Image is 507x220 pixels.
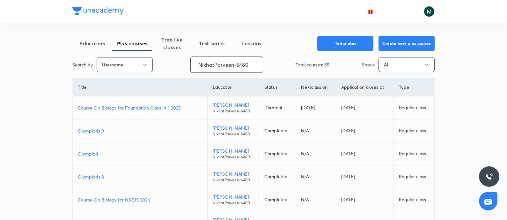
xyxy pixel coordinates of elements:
[192,40,232,47] span: Test series
[296,188,336,211] td: N/A
[368,9,373,14] img: avatar
[72,7,124,16] a: Company Logo
[191,57,263,73] input: Search...
[336,165,393,188] td: [DATE]
[213,108,254,114] p: NikhatParveen-6480
[296,165,336,188] td: N/A
[378,57,435,72] button: All
[259,119,296,142] td: Completed
[112,40,152,47] span: Plus courses
[259,78,296,96] th: Status
[296,142,336,165] td: N/A
[213,177,254,183] p: NikhatParveen-6480
[317,36,373,51] button: Templates
[213,171,254,177] p: [PERSON_NAME]
[78,127,202,134] a: Olympiads 9
[336,188,393,211] td: [DATE]
[485,173,493,180] img: ttu
[213,102,254,114] a: [PERSON_NAME]NikhatParveen-6480
[394,188,434,211] td: Regular class
[213,125,254,131] p: [PERSON_NAME]
[213,148,254,154] p: [PERSON_NAME]
[336,96,393,119] td: [DATE]
[72,61,93,68] p: Search by
[424,6,435,17] img: Milind Shahare
[296,61,329,68] p: Total courses: 55
[259,188,296,211] td: Completed
[207,78,259,96] th: Educator
[336,142,393,165] td: [DATE]
[213,193,254,206] a: [PERSON_NAME]NikhatParveen-6480
[296,119,336,142] td: N/A
[232,40,272,47] span: Lessons
[73,78,207,96] th: Title
[97,57,153,72] button: Username
[213,148,254,160] a: [PERSON_NAME]NikhatParveen-6480
[394,165,434,188] td: Regular class
[78,150,202,157] a: Olympiad
[78,196,202,203] a: Course On Biology for NSEJS 2026
[336,78,393,96] th: Application closes at
[394,119,434,142] td: Regular class
[213,131,254,137] p: NikhatParveen-6480
[213,102,254,108] p: [PERSON_NAME]
[336,119,393,142] td: [DATE]
[296,78,336,96] th: Next class on
[362,61,375,68] p: Status
[78,173,202,180] a: Olympiads 8
[296,96,336,119] td: [DATE]
[365,6,376,17] button: avatar
[259,96,296,119] td: Dormant
[394,96,434,119] td: Regular class
[72,40,112,47] span: Educators
[213,200,254,206] p: NikhatParveen-6480
[259,165,296,188] td: Completed
[394,142,434,165] td: Regular class
[78,104,202,111] a: Course On Biology for Foundation Class IX 1 2025
[213,154,254,160] p: NikhatParveen-6480
[72,7,124,15] img: Company Logo
[213,125,254,137] a: [PERSON_NAME]NikhatParveen-6480
[259,142,296,165] td: Completed
[213,193,254,200] p: [PERSON_NAME]
[378,36,435,51] button: Create new plus course
[213,171,254,183] a: [PERSON_NAME]NikhatParveen-6480
[394,78,434,96] th: Type
[152,36,192,51] span: Free live classes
